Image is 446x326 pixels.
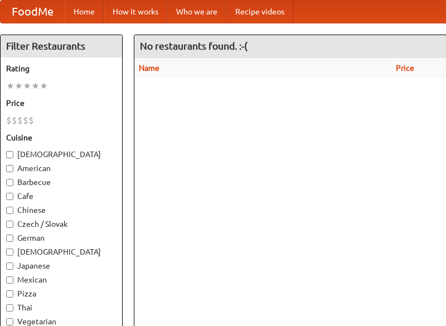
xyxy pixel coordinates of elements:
label: [DEMOGRAPHIC_DATA] [6,149,117,160]
label: Thai [6,302,117,313]
label: Japanese [6,260,117,271]
li: ★ [40,80,48,92]
input: Mexican [6,276,13,284]
h5: Rating [6,63,117,74]
li: ★ [31,80,40,92]
a: Recipe videos [226,1,293,23]
input: [DEMOGRAPHIC_DATA] [6,249,13,256]
ng-pluralize: No restaurants found. :-( [140,41,248,51]
h5: Cuisine [6,132,117,143]
a: Who we are [167,1,226,23]
input: Barbecue [6,179,13,186]
label: Mexican [6,274,117,285]
label: American [6,163,117,174]
li: ★ [6,80,14,92]
a: Name [139,64,159,72]
input: Czech / Slovak [6,221,13,228]
input: Thai [6,304,13,312]
a: Home [65,1,104,23]
li: $ [28,114,34,126]
li: $ [6,114,12,126]
label: Czech / Slovak [6,218,117,230]
label: German [6,232,117,244]
input: Pizza [6,290,13,298]
input: [DEMOGRAPHIC_DATA] [6,151,13,158]
li: ★ [23,80,31,92]
a: FoodMe [1,1,65,23]
a: Price [396,64,414,72]
li: $ [17,114,23,126]
label: Chinese [6,205,117,216]
li: $ [23,114,28,126]
input: German [6,235,13,242]
input: Vegetarian [6,318,13,325]
li: ★ [14,80,23,92]
label: [DEMOGRAPHIC_DATA] [6,246,117,257]
label: Cafe [6,191,117,202]
a: How it works [104,1,167,23]
h5: Price [6,98,117,109]
input: Japanese [6,262,13,270]
label: Barbecue [6,177,117,188]
h4: Filter Restaurants [1,35,122,57]
input: Cafe [6,193,13,200]
label: Pizza [6,288,117,299]
li: $ [12,114,17,126]
input: American [6,165,13,172]
input: Chinese [6,207,13,214]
